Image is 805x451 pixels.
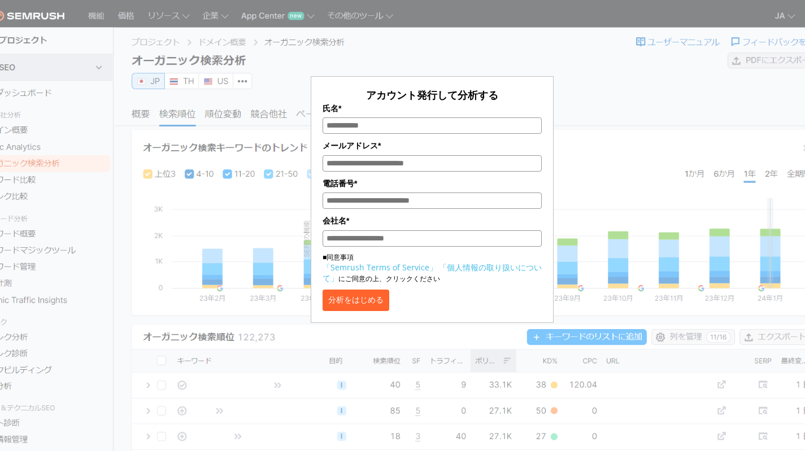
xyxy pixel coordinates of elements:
[323,177,542,190] label: 電話番号*
[323,290,389,311] button: 分析をはじめる
[323,252,542,284] p: ■同意事項 にご同意の上、クリックください
[323,262,542,283] a: 「個人情報の取り扱いについて」
[366,88,498,102] span: アカウント発行して分析する
[323,139,542,152] label: メールアドレス*
[323,262,437,273] a: 「Semrush Terms of Service」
